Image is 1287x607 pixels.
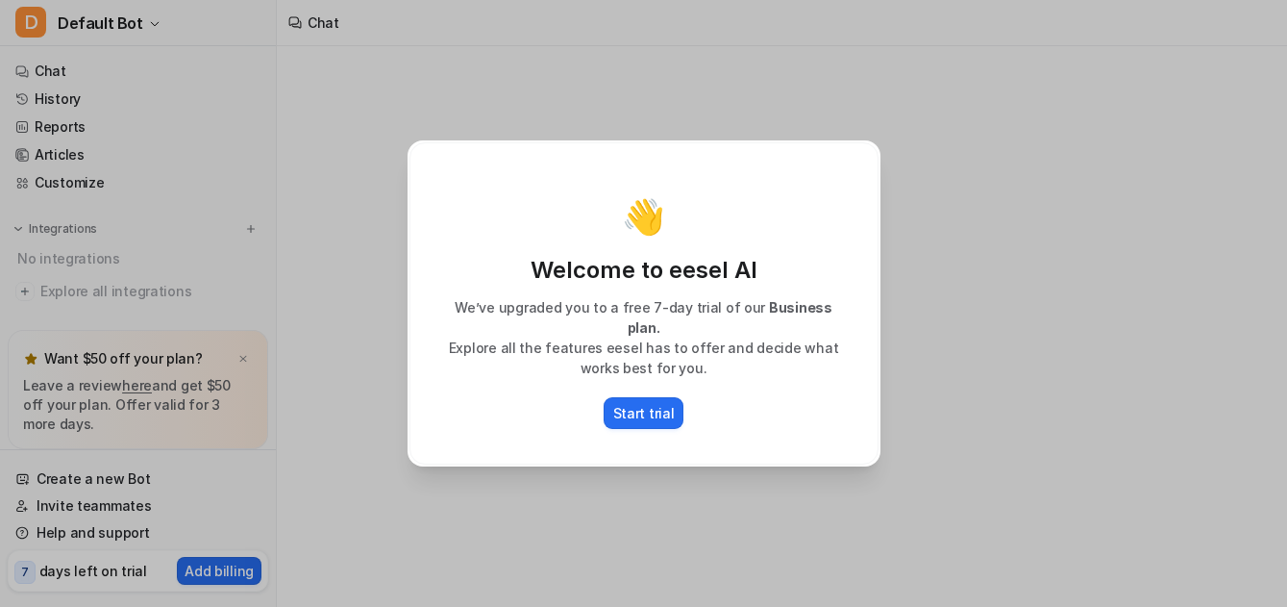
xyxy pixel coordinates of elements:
[604,397,684,429] button: Start trial
[622,197,665,236] p: 👋
[613,403,675,423] p: Start trial
[430,338,858,378] p: Explore all the features eesel has to offer and decide what works best for you.
[430,297,858,338] p: We’ve upgraded you to a free 7-day trial of our
[430,255,858,286] p: Welcome to eesel AI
